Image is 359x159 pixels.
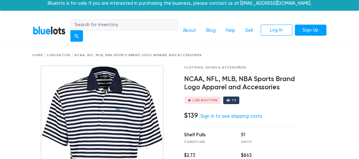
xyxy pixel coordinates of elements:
[33,26,66,35] a: BlueLots
[221,25,241,37] a: Help
[261,25,292,36] a: Log In
[241,140,288,144] div: Units
[184,140,232,144] div: Condition
[71,19,178,31] input: Search for inventory
[184,152,232,159] div: $2.73
[241,132,288,138] div: 51
[33,53,326,58] div: Home / Liquidation / NCAA, NFL, MLB, NBA Sports Brand Logo Apparel and Accessories
[184,75,301,91] h4: NCAA, NFL, MLB, NBA Sports Brand Logo Apparel and Accessories
[241,152,288,159] div: $863
[178,25,201,37] a: About
[193,99,218,102] div: Live Auction
[295,25,326,36] a: Sign Up
[184,132,232,138] div: Shelf Pulls
[201,114,262,119] a: Sign in to see shipping costs
[241,25,258,37] a: Sell
[184,65,301,70] div: Clothing, Shoes & Accessories
[184,111,198,120] h4: $139
[232,99,236,102] div: 72
[201,25,221,37] a: Blog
